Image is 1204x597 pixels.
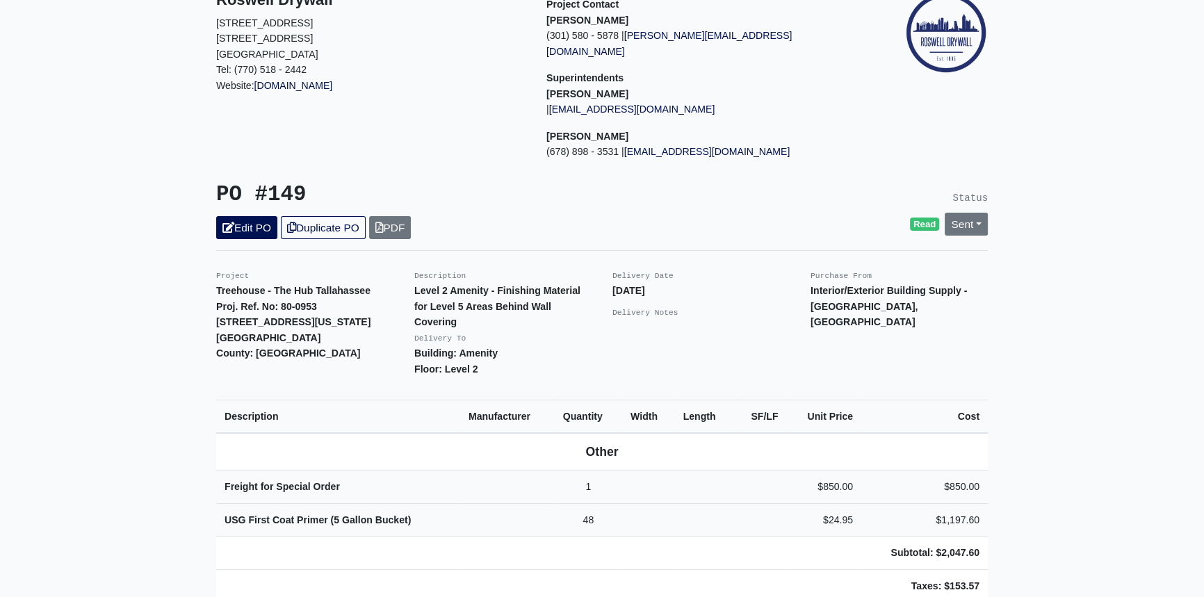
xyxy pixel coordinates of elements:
p: [STREET_ADDRESS] [216,15,526,31]
a: Duplicate PO [281,216,366,239]
h3: PO #149 [216,182,592,208]
strong: [DATE] [612,285,645,296]
strong: [PERSON_NAME] [546,131,628,142]
p: [GEOGRAPHIC_DATA] [216,47,526,63]
strong: Floor: Level 2 [414,363,478,375]
th: Description [216,400,460,433]
td: 48 [555,503,622,537]
th: Unit Price [786,400,861,433]
b: Other [586,445,619,459]
span: Read [910,218,940,231]
small: Status [952,193,988,204]
a: [DOMAIN_NAME] [254,80,333,91]
small: Delivery Date [612,272,674,280]
th: Quantity [555,400,622,433]
td: $850.00 [786,471,861,504]
p: | [546,101,856,117]
strong: Freight for Special Order [225,481,340,492]
a: Sent [945,213,988,236]
a: [PERSON_NAME][EMAIL_ADDRESS][DOMAIN_NAME] [546,30,792,57]
strong: [PERSON_NAME] [546,15,628,26]
small: Delivery To [414,334,466,343]
small: Purchase From [811,272,872,280]
a: [EMAIL_ADDRESS][DOMAIN_NAME] [624,146,790,157]
th: Length [675,400,734,433]
strong: County: [GEOGRAPHIC_DATA] [216,347,361,359]
strong: Proj. Ref. No: 80-0953 [216,301,317,312]
td: $24.95 [786,503,861,537]
strong: USG First Coat Primer (5 Gallon Bucket) [225,514,411,525]
a: PDF [369,216,412,239]
p: Interior/Exterior Building Supply - [GEOGRAPHIC_DATA], [GEOGRAPHIC_DATA] [811,283,988,330]
th: SF/LF [734,400,787,433]
th: Manufacturer [460,400,555,433]
td: $850.00 [861,471,988,504]
td: $1,197.60 [861,503,988,537]
span: Superintendents [546,72,624,83]
strong: [GEOGRAPHIC_DATA] [216,332,320,343]
strong: Building: Amenity [414,347,498,359]
strong: [PERSON_NAME] [546,88,628,99]
td: 1 [555,471,622,504]
small: Description [414,272,466,280]
small: Delivery Notes [612,309,678,317]
th: Width [622,400,675,433]
td: Subtotal: $2,047.60 [861,537,988,570]
strong: Level 2 Amenity - Finishing Material for Level 5 Areas Behind Wall Covering [414,285,580,327]
p: [STREET_ADDRESS] [216,31,526,47]
p: Tel: (770) 518 - 2442 [216,62,526,78]
small: Project [216,272,249,280]
strong: Treehouse - The Hub Tallahassee [216,285,371,296]
th: Cost [861,400,988,433]
strong: [STREET_ADDRESS][US_STATE] [216,316,371,327]
a: Edit PO [216,216,277,239]
p: (301) 580 - 5878 | [546,28,856,59]
p: (678) 898 - 3531 | [546,144,856,160]
a: [EMAIL_ADDRESS][DOMAIN_NAME] [549,104,715,115]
